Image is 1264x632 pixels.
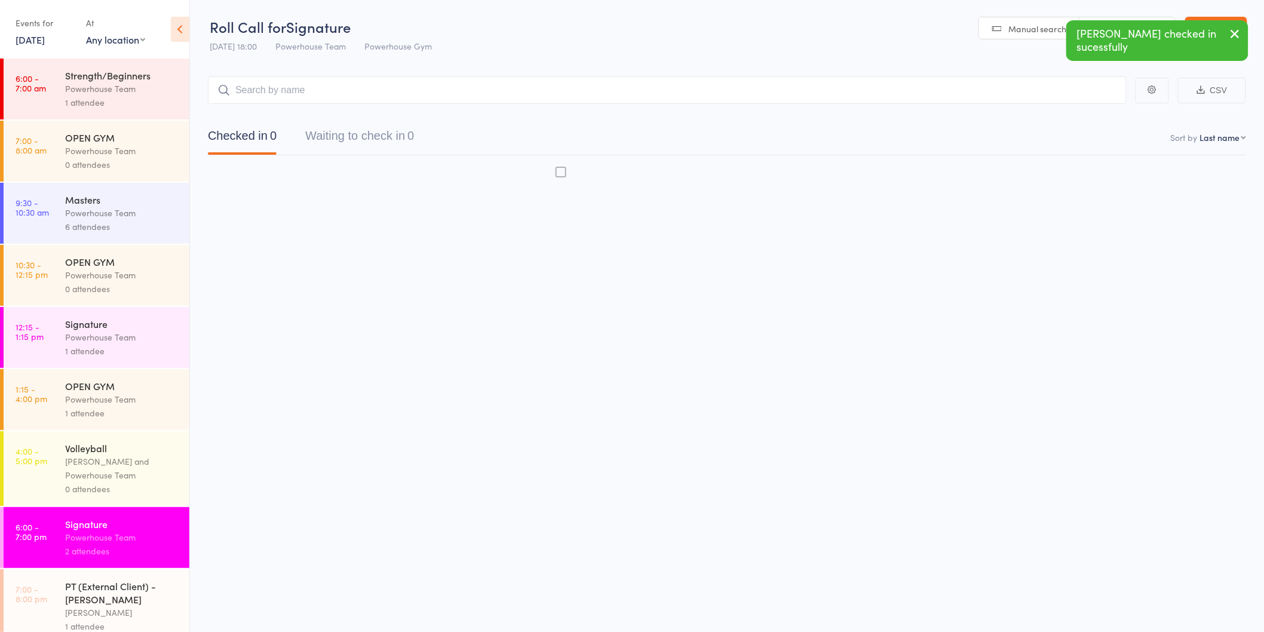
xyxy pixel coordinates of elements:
[65,517,179,530] div: Signature
[65,441,179,455] div: Volleyball
[65,406,179,420] div: 1 attendee
[65,282,179,296] div: 0 attendees
[65,206,179,220] div: Powerhouse Team
[65,344,179,358] div: 1 attendee
[86,13,145,33] div: At
[65,131,179,144] div: OPEN GYM
[1009,23,1067,35] span: Manual search
[16,260,48,279] time: 10:30 - 12:15 pm
[16,198,49,217] time: 9:30 - 10:30 am
[65,82,179,96] div: Powerhouse Team
[16,136,47,155] time: 7:00 - 8:00 am
[1066,20,1248,61] div: [PERSON_NAME] checked in sucessfully
[65,544,179,558] div: 2 attendees
[4,183,189,244] a: 9:30 -10:30 amMastersPowerhouse Team6 attendees
[65,392,179,406] div: Powerhouse Team
[4,507,189,568] a: 6:00 -7:00 pmSignaturePowerhouse Team2 attendees
[16,33,45,46] a: [DATE]
[210,40,257,52] span: [DATE] 18:00
[16,446,47,465] time: 4:00 - 5:00 pm
[65,482,179,496] div: 0 attendees
[275,40,346,52] span: Powerhouse Team
[65,268,179,282] div: Powerhouse Team
[16,322,44,341] time: 12:15 - 1:15 pm
[4,121,189,182] a: 7:00 -8:00 amOPEN GYMPowerhouse Team0 attendees
[1185,17,1247,41] a: Exit roll call
[1171,131,1198,143] label: Sort by
[65,158,179,171] div: 0 attendees
[65,579,179,606] div: PT (External Client) - [PERSON_NAME]
[65,606,179,619] div: [PERSON_NAME]
[208,76,1127,104] input: Search by name
[286,17,351,36] span: Signature
[364,40,432,52] span: Powerhouse Gym
[65,96,179,109] div: 1 attendee
[65,144,179,158] div: Powerhouse Team
[1178,78,1246,103] button: CSV
[86,33,145,46] div: Any location
[210,17,286,36] span: Roll Call for
[4,369,189,430] a: 1:15 -4:00 pmOPEN GYMPowerhouse Team1 attendee
[4,245,189,306] a: 10:30 -12:15 pmOPEN GYMPowerhouse Team0 attendees
[305,123,414,155] button: Waiting to check in0
[65,379,179,392] div: OPEN GYM
[208,123,277,155] button: Checked in0
[16,522,47,541] time: 6:00 - 7:00 pm
[270,129,277,142] div: 0
[4,307,189,368] a: 12:15 -1:15 pmSignaturePowerhouse Team1 attendee
[65,317,179,330] div: Signature
[65,330,179,344] div: Powerhouse Team
[65,530,179,544] div: Powerhouse Team
[65,193,179,206] div: Masters
[16,384,47,403] time: 1:15 - 4:00 pm
[65,455,179,482] div: [PERSON_NAME] and Powerhouse Team
[16,584,47,603] time: 7:00 - 8:00 pm
[65,69,179,82] div: Strength/Beginners
[16,13,74,33] div: Events for
[1200,131,1240,143] div: Last name
[65,255,179,268] div: OPEN GYM
[4,59,189,119] a: 6:00 -7:00 amStrength/BeginnersPowerhouse Team1 attendee
[407,129,414,142] div: 0
[4,431,189,506] a: 4:00 -5:00 pmVolleyball[PERSON_NAME] and Powerhouse Team0 attendees
[65,220,179,234] div: 6 attendees
[16,73,46,93] time: 6:00 - 7:00 am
